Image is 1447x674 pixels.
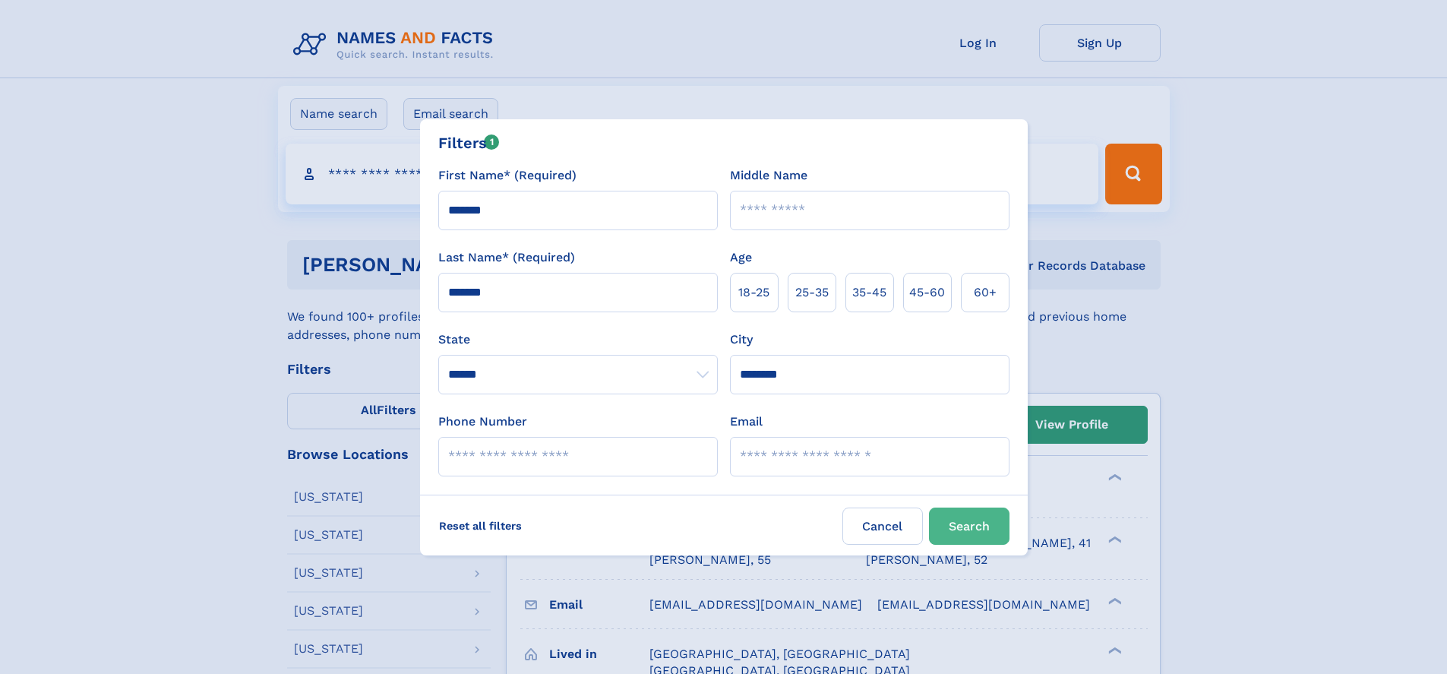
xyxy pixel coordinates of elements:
button: Search [929,508,1009,545]
label: Email [730,413,763,431]
label: Reset all filters [429,508,532,544]
label: State [438,331,718,349]
label: Age [730,248,752,267]
span: 25‑35 [795,283,829,302]
span: 18‑25 [738,283,769,302]
span: 45‑60 [909,283,945,302]
label: Last Name* (Required) [438,248,575,267]
span: 35‑45 [852,283,886,302]
span: 60+ [974,283,997,302]
label: Phone Number [438,413,527,431]
label: Cancel [842,508,923,545]
div: Filters [438,131,500,154]
label: City [730,331,753,349]
label: Middle Name [730,166,807,185]
label: First Name* (Required) [438,166,577,185]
